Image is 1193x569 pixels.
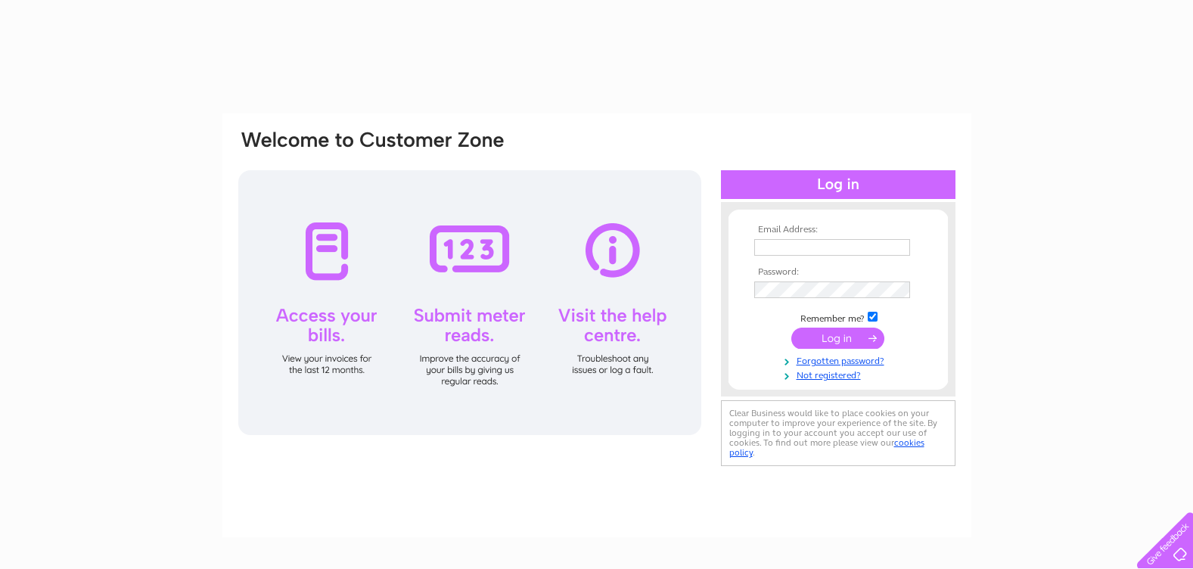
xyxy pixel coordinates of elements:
[721,400,955,466] div: Clear Business would like to place cookies on your computer to improve your experience of the sit...
[750,309,926,325] td: Remember me?
[754,353,926,367] a: Forgotten password?
[750,225,926,235] th: Email Address:
[754,367,926,381] a: Not registered?
[791,328,884,349] input: Submit
[729,437,924,458] a: cookies policy
[750,267,926,278] th: Password:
